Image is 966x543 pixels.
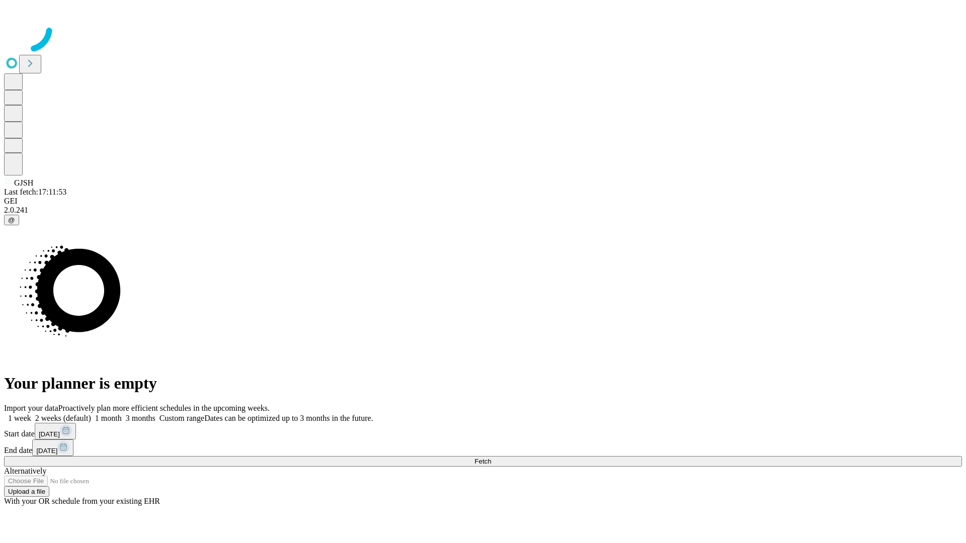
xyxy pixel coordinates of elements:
[58,404,270,412] span: Proactively plan more efficient schedules in the upcoming weeks.
[36,447,57,455] span: [DATE]
[4,439,962,456] div: End date
[4,486,49,497] button: Upload a file
[204,414,373,422] span: Dates can be optimized up to 3 months in the future.
[4,497,160,505] span: With your OR schedule from your existing EHR
[4,467,46,475] span: Alternatively
[39,430,60,438] span: [DATE]
[32,439,73,456] button: [DATE]
[4,215,19,225] button: @
[4,423,962,439] div: Start date
[35,423,76,439] button: [DATE]
[4,456,962,467] button: Fetch
[8,216,15,224] span: @
[4,197,962,206] div: GEI
[4,404,58,412] span: Import your data
[159,414,204,422] span: Custom range
[4,188,66,196] span: Last fetch: 17:11:53
[35,414,91,422] span: 2 weeks (default)
[14,178,33,187] span: GJSH
[126,414,155,422] span: 3 months
[95,414,122,422] span: 1 month
[474,458,491,465] span: Fetch
[4,206,962,215] div: 2.0.241
[8,414,31,422] span: 1 week
[4,374,962,393] h1: Your planner is empty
